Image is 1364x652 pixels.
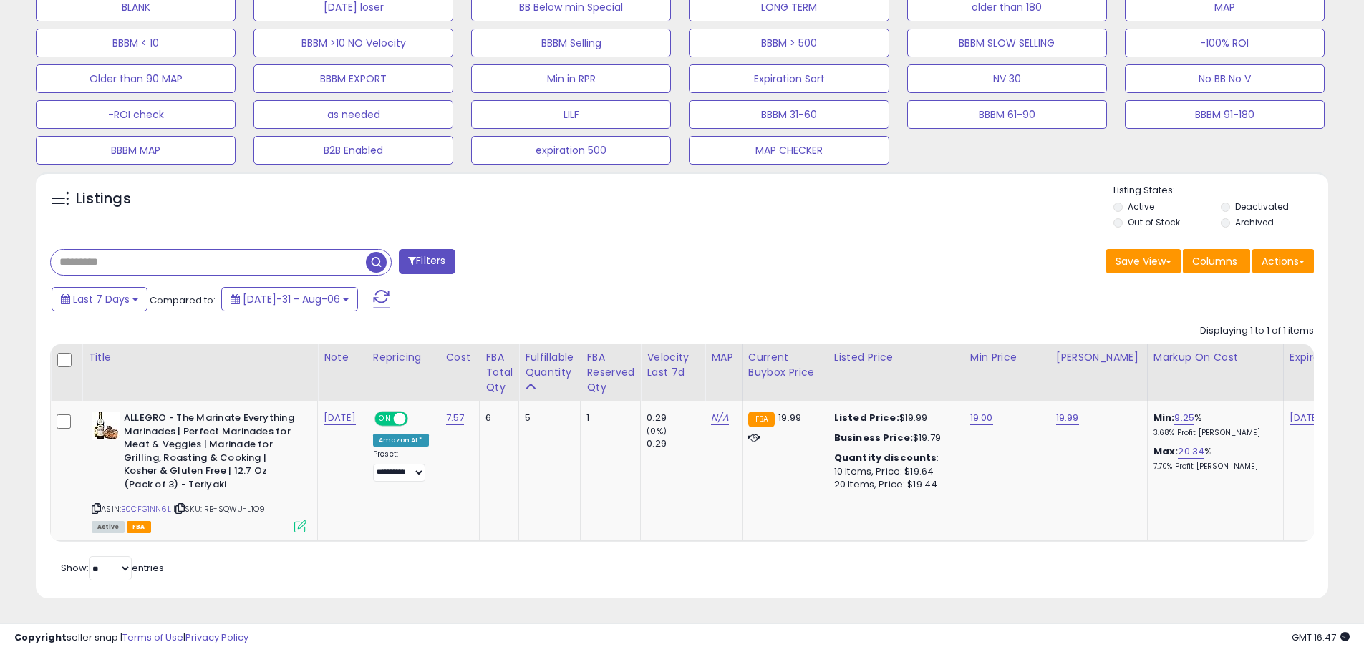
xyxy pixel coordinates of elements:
[253,100,453,129] button: as needed
[485,350,513,395] div: FBA Total Qty
[1125,64,1325,93] button: No BB No V
[14,631,248,645] div: seller snap | |
[834,411,899,424] b: Listed Price:
[1178,444,1204,459] a: 20.34
[834,478,953,491] div: 20 Items, Price: $19.44
[1153,412,1272,438] div: %
[1235,200,1289,213] label: Deactivated
[1056,411,1079,425] a: 19.99
[1192,254,1237,268] span: Columns
[711,350,735,365] div: MAP
[711,411,728,425] a: N/A
[1125,29,1325,57] button: -100% ROI
[1153,462,1272,472] p: 7.70% Profit [PERSON_NAME]
[373,449,429,482] div: Preset:
[1147,344,1283,401] th: The percentage added to the cost of goods (COGS) that forms the calculator for Min & Max prices.
[778,411,801,424] span: 19.99
[1292,631,1350,644] span: 2025-08-14 16:47 GMT
[253,136,453,165] button: B2B Enabled
[586,350,634,395] div: FBA Reserved Qty
[373,350,434,365] div: Repricing
[61,561,164,575] span: Show: entries
[834,431,913,444] b: Business Price:
[324,411,356,425] a: [DATE]
[88,350,311,365] div: Title
[406,413,429,425] span: OFF
[1056,350,1141,365] div: [PERSON_NAME]
[647,425,667,437] small: (0%)
[485,412,508,424] div: 6
[36,100,236,129] button: -ROI check
[970,411,993,425] a: 19.00
[1235,216,1274,228] label: Archived
[1113,184,1328,198] p: Listing States:
[1128,216,1180,228] label: Out of Stock
[834,412,953,424] div: $19.99
[1106,249,1181,273] button: Save View
[689,136,889,165] button: MAP CHECKER
[647,412,705,424] div: 0.29
[253,29,453,57] button: BBBM >10 NO Velocity
[907,100,1107,129] button: BBBM 61-90
[446,350,474,365] div: Cost
[373,434,429,447] div: Amazon AI *
[1153,411,1175,424] b: Min:
[36,136,236,165] button: BBBM MAP
[689,29,889,57] button: BBBM > 500
[647,350,699,380] div: Velocity Last 7d
[1153,445,1272,472] div: %
[376,413,394,425] span: ON
[14,631,67,644] strong: Copyright
[36,29,236,57] button: BBBM < 10
[173,503,265,515] span: | SKU: RB-SQWU-L1O9
[748,412,775,427] small: FBA
[76,189,131,209] h5: Listings
[243,292,340,306] span: [DATE]-31 - Aug-06
[52,287,147,311] button: Last 7 Days
[907,64,1107,93] button: NV 30
[689,64,889,93] button: Expiration Sort
[834,350,958,365] div: Listed Price
[1183,249,1250,273] button: Columns
[324,350,361,365] div: Note
[1252,249,1314,273] button: Actions
[92,412,306,531] div: ASIN:
[150,293,216,307] span: Compared to:
[748,350,822,380] div: Current Buybox Price
[121,503,171,515] a: B0CFG1NN6L
[834,465,953,478] div: 10 Items, Price: $19.64
[525,412,569,424] div: 5
[834,432,953,444] div: $19.79
[647,437,705,450] div: 0.29
[1290,411,1322,425] a: [DATE]
[1128,200,1154,213] label: Active
[127,521,151,533] span: FBA
[1125,100,1325,129] button: BBBM 91-180
[446,411,465,425] a: 7.57
[1153,444,1179,458] b: Max:
[907,29,1107,57] button: BBBM SLOW SELLING
[471,100,671,129] button: LILF
[471,29,671,57] button: BBBM Selling
[970,350,1044,365] div: Min Price
[834,452,953,464] div: :
[1153,350,1277,365] div: Markup on Cost
[586,412,629,424] div: 1
[122,631,183,644] a: Terms of Use
[253,64,453,93] button: BBBM EXPORT
[92,412,120,440] img: 41VQWz-8JNL._SL40_.jpg
[185,631,248,644] a: Privacy Policy
[1153,428,1272,438] p: 3.68% Profit [PERSON_NAME]
[1200,324,1314,338] div: Displaying 1 to 1 of 1 items
[221,287,358,311] button: [DATE]-31 - Aug-06
[124,412,298,495] b: ALLEGRO - The Marinate Everything Marinades | Perfect Marinades for Meat & Veggies | Marinade for...
[36,64,236,93] button: Older than 90 MAP
[92,521,125,533] span: All listings currently available for purchase on Amazon
[399,249,455,274] button: Filters
[1174,411,1194,425] a: 9.25
[73,292,130,306] span: Last 7 Days
[689,100,889,129] button: BBBM 31-60
[471,136,671,165] button: expiration 500
[471,64,671,93] button: Min in RPR
[834,451,937,464] b: Quantity discounts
